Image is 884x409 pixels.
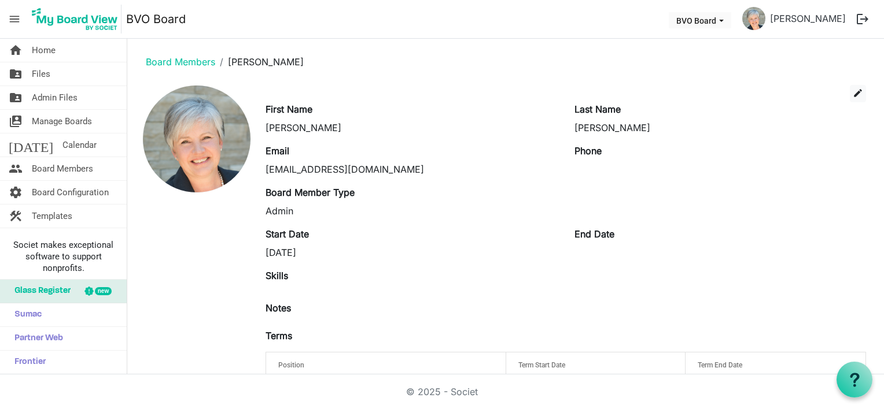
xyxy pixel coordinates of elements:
button: edit [850,85,866,102]
div: Admin [266,204,557,218]
span: switch_account [9,110,23,133]
div: [PERSON_NAME] [574,121,866,135]
a: Board Members [146,56,215,68]
label: End Date [574,227,614,241]
label: First Name [266,102,312,116]
span: Term Start Date [518,361,565,369]
a: [PERSON_NAME] [765,7,850,30]
label: Phone [574,144,602,158]
span: Frontier [9,351,46,374]
img: PyyS3O9hLMNWy5sfr9llzGd1zSo7ugH3aP_66mAqqOBuUsvSKLf-rP3SwHHrcKyCj7ldBY4ygcQ7lV8oQjcMMA_full.png [143,85,250,192]
span: Partner Web [9,327,63,350]
img: PyyS3O9hLMNWy5sfr9llzGd1zSo7ugH3aP_66mAqqOBuUsvSKLf-rP3SwHHrcKyCj7ldBY4ygcQ7lV8oQjcMMA_thumb.png [742,7,765,30]
span: Sumac [9,303,42,326]
a: BVO Board [126,8,186,31]
img: My Board View Logo [28,5,121,34]
span: Calendar [62,133,97,157]
span: Home [32,39,56,62]
span: construction [9,204,23,228]
span: Term End Date [698,361,742,369]
button: BVO Board dropdownbutton [669,12,731,28]
span: folder_shared [9,86,23,109]
label: Notes [266,301,291,315]
span: Templates [32,204,72,228]
span: folder_shared [9,62,23,85]
span: menu [3,8,25,30]
label: Board Member Type [266,185,355,199]
div: new [95,287,112,295]
label: Terms [266,329,292,343]
span: Admin Files [32,86,78,109]
label: Skills [266,269,288,282]
div: [DATE] [266,246,557,259]
div: [EMAIL_ADDRESS][DOMAIN_NAME] [266,162,557,176]
button: logout [850,7,875,31]
div: [PERSON_NAME] [266,121,557,135]
li: [PERSON_NAME] [215,55,304,69]
span: home [9,39,23,62]
label: Email [266,144,289,158]
span: Board Configuration [32,181,109,204]
span: people [9,157,23,180]
span: Files [32,62,50,85]
span: Societ makes exceptional software to support nonprofits. [5,239,121,274]
a: © 2025 - Societ [406,386,478,397]
a: My Board View Logo [28,5,126,34]
span: Glass Register [9,280,71,303]
span: edit [853,88,863,98]
span: settings [9,181,23,204]
span: [DATE] [9,133,53,157]
span: Board Members [32,157,93,180]
label: Last Name [574,102,621,116]
label: Start Date [266,227,309,241]
span: Position [278,361,304,369]
span: Manage Boards [32,110,92,133]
